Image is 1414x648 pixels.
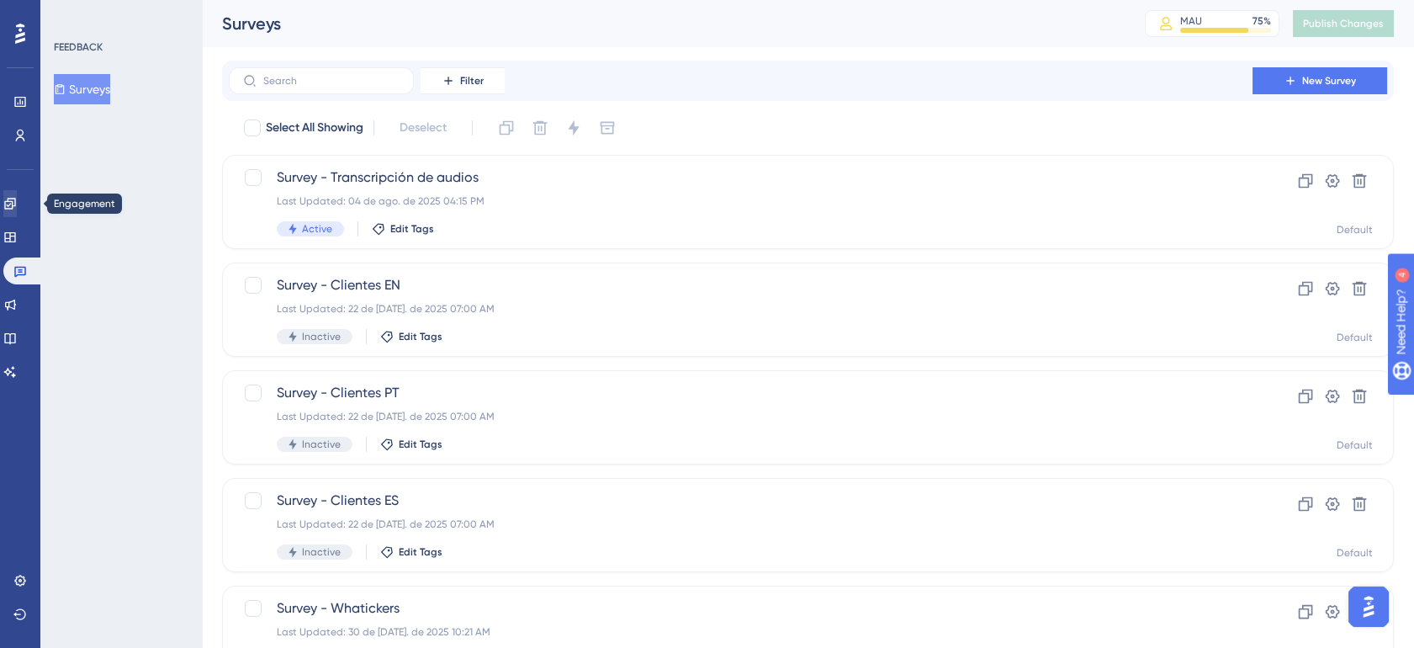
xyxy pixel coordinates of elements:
[460,74,484,88] span: Filter
[277,410,1205,423] div: Last Updated: 22 de [DATE]. de 2025 07:00 AM
[380,545,442,559] button: Edit Tags
[1337,546,1373,560] div: Default
[302,330,341,343] span: Inactive
[372,222,434,236] button: Edit Tags
[399,438,442,451] span: Edit Tags
[400,118,447,138] span: Deselect
[277,167,1205,188] span: Survey - Transcripción de audios
[277,194,1205,208] div: Last Updated: 04 de ago. de 2025 04:15 PM
[384,113,462,143] button: Deselect
[277,383,1205,403] span: Survey - Clientes PT
[421,67,505,94] button: Filter
[277,491,1205,511] span: Survey - Clientes ES
[1337,438,1373,452] div: Default
[222,12,1103,35] div: Surveys
[277,302,1205,316] div: Last Updated: 22 de [DATE]. de 2025 07:00 AM
[277,598,1205,619] span: Survey - Whatickers
[399,545,442,559] span: Edit Tags
[1337,331,1373,344] div: Default
[1343,582,1394,632] iframe: UserGuiding AI Assistant Launcher
[1303,17,1384,30] span: Publish Changes
[1302,74,1356,88] span: New Survey
[40,4,105,24] span: Need Help?
[1337,223,1373,236] div: Default
[390,222,434,236] span: Edit Tags
[54,74,110,104] button: Surveys
[302,438,341,451] span: Inactive
[380,330,442,343] button: Edit Tags
[1252,67,1387,94] button: New Survey
[302,545,341,559] span: Inactive
[399,330,442,343] span: Edit Tags
[117,8,122,22] div: 4
[380,438,442,451] button: Edit Tags
[277,275,1205,295] span: Survey - Clientes EN
[302,222,332,236] span: Active
[54,40,103,54] div: FEEDBACK
[1293,10,1394,37] button: Publish Changes
[266,118,363,138] span: Select All Showing
[277,625,1205,639] div: Last Updated: 30 de [DATE]. de 2025 10:21 AM
[1180,14,1202,28] div: MAU
[263,75,400,87] input: Search
[1252,14,1271,28] div: 75 %
[277,518,1205,531] div: Last Updated: 22 de [DATE]. de 2025 07:00 AM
